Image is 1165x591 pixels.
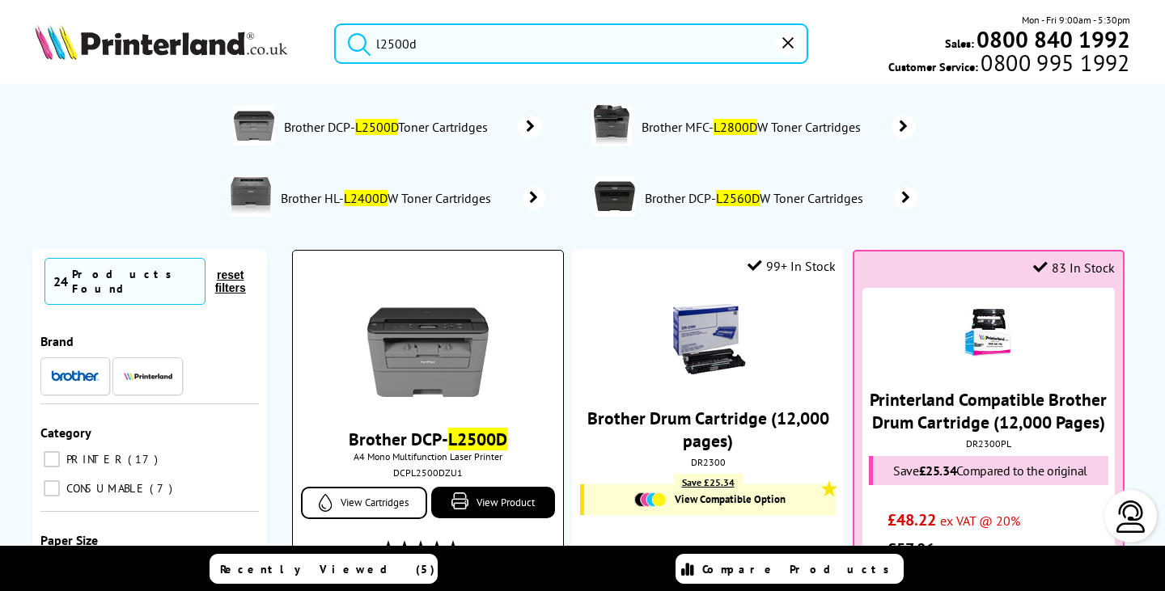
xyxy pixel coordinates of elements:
[640,119,867,135] span: Brother MFC- W Toner Cartridges
[595,176,635,217] img: DCP-L2560DW-conspage.jpg
[592,492,828,507] a: View Compatible Option
[150,481,176,496] span: 7
[675,492,786,506] span: View Compatible Option
[448,428,507,450] mark: L2500D
[888,509,936,530] span: £48.22
[1115,500,1147,533] img: user-headset-light.svg
[643,176,918,220] a: Brother DCP-L2560DW Toner Cartridges
[40,532,98,548] span: Paper Size
[51,370,100,382] img: Brother
[44,451,60,467] input: PRINTER 17
[591,105,632,146] img: MFC-L2800DW-deptimage.jpg
[35,24,314,63] a: Printerland Logo
[282,105,543,149] a: Brother DCP-L2500DToner Cartridges
[62,481,148,496] span: CONSUMABLE
[301,450,555,462] span: A4 Mono Multifunction Laser Printer
[634,492,667,507] img: Cartridges
[301,487,428,519] a: View Cartridges
[676,554,904,584] a: Compare Products
[888,55,1129,74] span: Customer Service:
[888,538,934,559] span: £57.86
[976,24,1130,54] b: 0800 840 1992
[643,190,870,206] span: Brother DCP- W Toner Cartridges
[282,119,494,135] span: Brother DCP- Toner Cartridges
[584,456,832,468] div: DR2300
[714,119,757,135] mark: L2800D
[431,487,555,518] a: View Product
[587,407,829,452] a: Brother Drum Cartridge (12,000 pages)
[210,554,438,584] a: Recently Viewed (5)
[53,273,68,289] span: 24
[748,258,836,274] div: 99+ In Stock
[355,119,398,135] mark: L2500D
[305,466,551,479] div: DCPL2500DZU1
[919,462,957,479] span: £25.34
[716,190,760,206] mark: L2560D
[344,190,388,206] mark: L2400D
[940,513,1020,529] span: ex VAT @ 20%
[938,542,978,558] span: inc VAT
[44,480,60,496] input: CONSUMABLE 7
[349,428,507,450] a: Brother DCP-L2500D
[128,452,162,466] span: 17
[866,437,1111,450] div: DR2300PL
[869,456,1108,485] div: Save Compared to the original
[231,176,271,217] img: HL-L2400DW-deptimage.jpg
[40,333,74,349] span: Brand
[674,474,743,491] div: Save £25.34
[35,24,287,60] img: Printerland Logo
[974,32,1130,47] a: 0800 840 1992
[334,23,807,64] input: Search product or
[640,105,916,149] a: Brother MFC-L2800DW Toner Cartridges
[702,562,898,576] span: Compare Products
[234,105,274,146] img: DCPL2500DZU1-conspage.jpg
[1022,12,1130,27] span: Mon - Fri 9:00am - 5:30pm
[870,388,1107,433] a: Printerland Compatible Brother Drum Cartridge (12,000 Pages)
[1033,260,1115,276] div: 83 In Stock
[220,562,435,576] span: Recently Viewed (5)
[124,372,172,380] img: Printerland
[978,55,1129,70] span: 0800 995 1992
[945,36,974,51] span: Sales:
[205,268,255,295] button: reset filters
[40,424,91,441] span: Category
[960,304,1017,361] img: DR2300PL-small-2.jpg
[670,302,747,379] img: DR2300-small.gif
[279,190,498,206] span: Brother HL- W Toner Cartridges
[367,279,489,400] img: brother-hl-l2500d-front-small.jpg
[72,267,197,296] div: Products Found
[465,535,476,566] span: (1)
[279,176,546,220] a: Brother HL-L2400DW Toner Cartridges
[62,452,126,466] span: PRINTER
